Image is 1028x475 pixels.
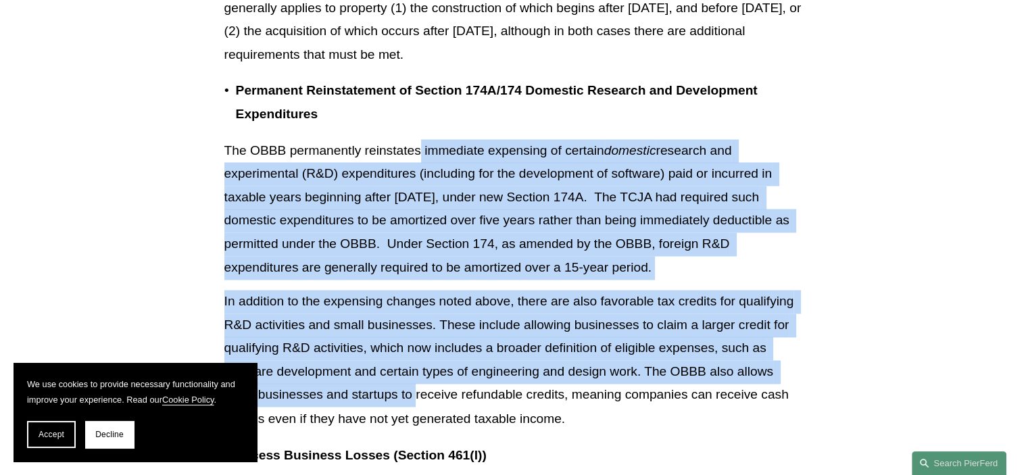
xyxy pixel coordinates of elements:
section: Cookie banner [14,363,257,461]
p: We use cookies to provide necessary functionality and improve your experience. Read our . [27,376,243,407]
em: domestic [604,143,656,157]
p: In addition to the expensing changes noted above, there are also favorable tax credits for qualif... [224,290,804,430]
button: Decline [85,421,134,448]
span: Accept [39,430,64,439]
strong: Permanent Reinstatement of Section 174A/174 Domestic Research and Development Expenditures [236,83,761,121]
p: The OBBB permanently reinstates immediate expensing of certain research and experimental (R&D) ex... [224,139,804,279]
strong: Excess Business Losses (Section 461(l)) [236,447,487,461]
button: Accept [27,421,76,448]
a: Cookie Policy [162,395,214,405]
span: Decline [95,430,124,439]
a: Search this site [912,451,1006,475]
